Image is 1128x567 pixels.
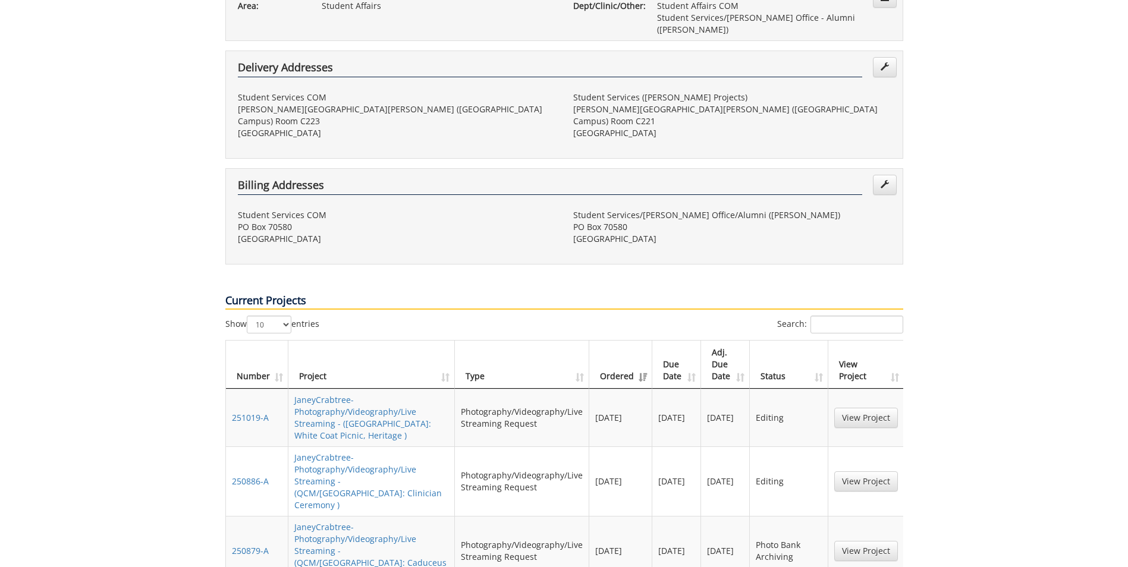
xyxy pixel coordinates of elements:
td: [DATE] [589,446,652,516]
a: 250879-A [232,545,269,556]
td: [DATE] [701,389,750,446]
a: JaneyCrabtree-Photography/Videography/Live Streaming - (QCM/[GEOGRAPHIC_DATA]: Clinician Ceremony ) [294,452,442,511]
th: Adj. Due Date: activate to sort column ascending [701,341,750,389]
h4: Delivery Addresses [238,62,862,77]
select: Showentries [247,316,291,333]
th: Type: activate to sort column ascending [455,341,589,389]
p: Current Projects [225,293,903,310]
td: Photography/Videography/Live Streaming Request [455,446,589,516]
p: Student Services COM [238,92,555,103]
th: Ordered: activate to sort column ascending [589,341,652,389]
label: Search: [777,316,903,333]
label: Show entries [225,316,319,333]
a: 250886-A [232,475,269,487]
th: View Project: activate to sort column ascending [828,341,904,389]
p: Student Services COM [238,209,555,221]
p: [GEOGRAPHIC_DATA] [238,127,555,139]
td: [DATE] [652,389,701,446]
th: Project: activate to sort column ascending [288,341,455,389]
a: View Project [834,471,898,492]
a: Edit Addresses [873,57,897,77]
td: [DATE] [701,446,750,516]
p: [PERSON_NAME][GEOGRAPHIC_DATA][PERSON_NAME] ([GEOGRAPHIC_DATA] Campus) Room C221 [573,103,891,127]
p: [GEOGRAPHIC_DATA] [573,127,891,139]
p: [PERSON_NAME][GEOGRAPHIC_DATA][PERSON_NAME] ([GEOGRAPHIC_DATA] Campus) Room C223 [238,103,555,127]
p: Student Services/[PERSON_NAME] Office - Alumni ([PERSON_NAME]) [657,12,891,36]
th: Number: activate to sort column ascending [226,341,288,389]
td: Editing [750,446,828,516]
th: Due Date: activate to sort column ascending [652,341,701,389]
input: Search: [810,316,903,333]
td: Photography/Videography/Live Streaming Request [455,389,589,446]
th: Status: activate to sort column ascending [750,341,828,389]
p: PO Box 70580 [238,221,555,233]
p: [GEOGRAPHIC_DATA] [238,233,555,245]
td: [DATE] [589,389,652,446]
td: [DATE] [652,446,701,516]
a: View Project [834,541,898,561]
p: Student Services ([PERSON_NAME] Projects) [573,92,891,103]
a: 251019-A [232,412,269,423]
p: [GEOGRAPHIC_DATA] [573,233,891,245]
a: JaneyCrabtree-Photography/Videography/Live Streaming - ([GEOGRAPHIC_DATA]: White Coat Picnic, Her... [294,394,431,441]
a: Edit Addresses [873,175,897,195]
td: Editing [750,389,828,446]
h4: Billing Addresses [238,179,862,195]
p: Student Services/[PERSON_NAME] Office/Alumni ([PERSON_NAME]) [573,209,891,221]
p: PO Box 70580 [573,221,891,233]
a: View Project [834,408,898,428]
